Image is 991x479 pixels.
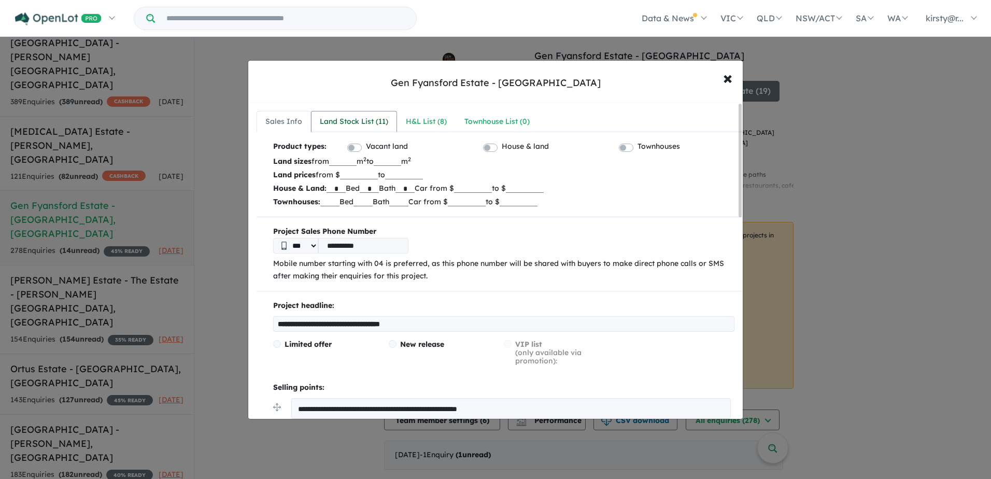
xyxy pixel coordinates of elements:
div: Gen Fyansford Estate - [GEOGRAPHIC_DATA] [391,76,601,90]
sup: 2 [408,156,411,163]
span: New release [400,340,444,349]
b: Land sizes [273,157,312,166]
p: Mobile number starting with 04 is preferred, as this phone number will be shared with buyers to m... [273,258,734,283]
label: Vacant land [366,140,408,153]
sup: 2 [363,156,366,163]
p: Selling points: [273,382,734,394]
img: Openlot PRO Logo White [15,12,102,25]
div: Sales Info [265,116,302,128]
b: Product types: [273,140,327,154]
b: House & Land: [273,184,327,193]
div: H&L List ( 8 ) [406,116,447,128]
b: Project Sales Phone Number [273,226,734,238]
span: kirsty@r... [926,13,964,23]
b: Land prices [273,170,316,179]
img: drag.svg [273,403,281,411]
p: Project headline: [273,300,734,312]
input: Try estate name, suburb, builder or developer [157,7,414,30]
div: Townhouse List ( 0 ) [464,116,530,128]
span: × [723,66,732,89]
div: Land Stock List ( 11 ) [320,116,388,128]
span: Limited offer [285,340,332,349]
p: Bed Bath Car from $ to $ [273,195,734,208]
label: Townhouses [638,140,680,153]
p: Bed Bath Car from $ to $ [273,181,734,195]
label: House & land [502,140,549,153]
p: from $ to [273,168,734,181]
p: from m to m [273,154,734,168]
img: Phone icon [281,242,287,250]
b: Townhouses: [273,197,320,206]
